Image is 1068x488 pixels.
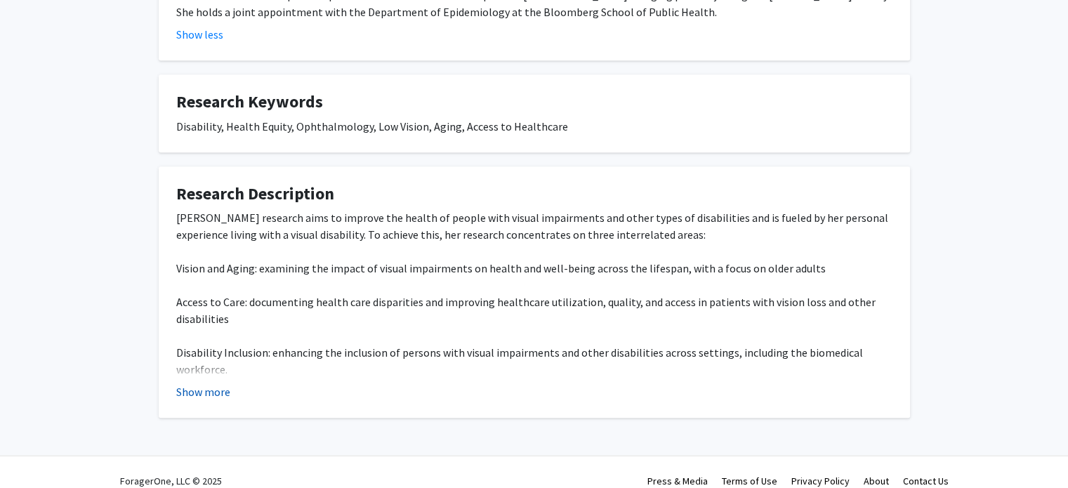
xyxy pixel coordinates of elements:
div: Disability, Health Equity, Ophthalmology, Low Vision, Aging, Access to Healthcare [176,118,892,135]
button: Show less [176,26,223,43]
a: About [864,475,889,487]
a: Contact Us [903,475,949,487]
a: Press & Media [647,475,708,487]
a: Privacy Policy [791,475,850,487]
iframe: Chat [11,425,60,477]
a: Terms of Use [722,475,777,487]
button: Show more [176,383,230,400]
div: [PERSON_NAME] research aims to improve the health of people with visual impairments and other typ... [176,209,892,462]
h4: Research Keywords [176,92,892,112]
h4: Research Description [176,184,892,204]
